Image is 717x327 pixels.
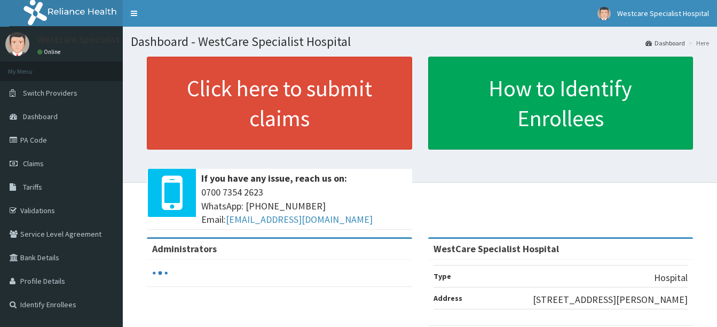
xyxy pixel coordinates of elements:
li: Here [686,38,709,48]
p: [STREET_ADDRESS][PERSON_NAME] [533,293,688,307]
img: User Image [5,32,29,56]
h1: Dashboard - WestCare Specialist Hospital [131,35,709,49]
b: If you have any issue, reach us on: [201,172,347,184]
a: Online [37,48,63,56]
p: Westcare Specialist Hospital [37,35,157,44]
b: Type [434,271,451,281]
p: Hospital [654,271,688,285]
span: Dashboard [23,112,58,121]
img: User Image [597,7,611,20]
span: 0700 7354 2623 WhatsApp: [PHONE_NUMBER] Email: [201,185,407,227]
span: Claims [23,159,44,168]
a: [EMAIL_ADDRESS][DOMAIN_NAME] [226,213,373,225]
b: Address [434,293,462,303]
span: Tariffs [23,182,42,192]
span: Switch Providers [23,88,77,98]
svg: audio-loading [152,265,168,281]
span: Westcare Specialist Hospital [617,9,709,18]
a: Dashboard [645,38,685,48]
a: Click here to submit claims [147,57,412,150]
strong: WestCare Specialist Hospital [434,243,559,255]
b: Administrators [152,243,217,255]
a: How to Identify Enrollees [428,57,694,150]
